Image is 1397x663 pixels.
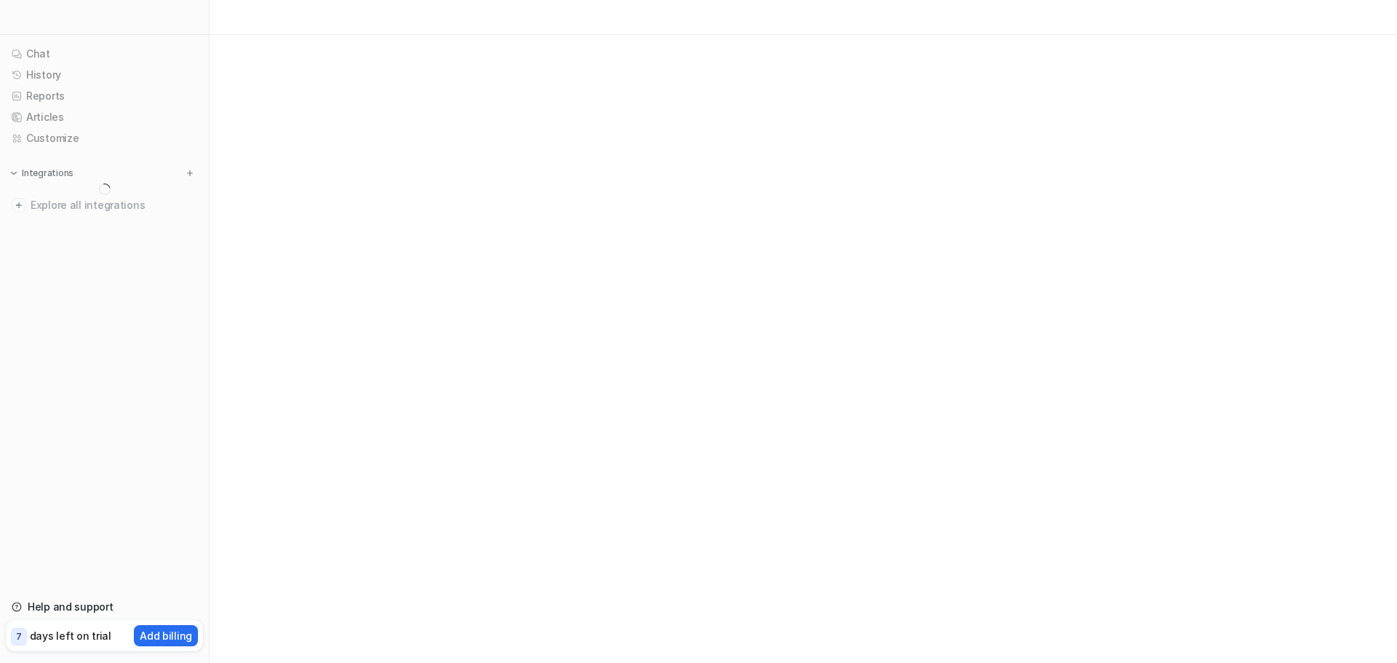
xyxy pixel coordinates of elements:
[6,107,203,127] a: Articles
[134,625,198,646] button: Add billing
[16,630,22,643] p: 7
[6,86,203,106] a: Reports
[6,65,203,85] a: History
[6,597,203,617] a: Help and support
[22,167,73,179] p: Integrations
[12,198,26,213] img: explore all integrations
[9,168,19,178] img: expand menu
[140,628,192,643] p: Add billing
[6,44,203,64] a: Chat
[30,628,111,643] p: days left on trial
[31,194,197,217] span: Explore all integrations
[6,195,203,215] a: Explore all integrations
[6,128,203,148] a: Customize
[6,166,78,180] button: Integrations
[185,168,195,178] img: menu_add.svg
